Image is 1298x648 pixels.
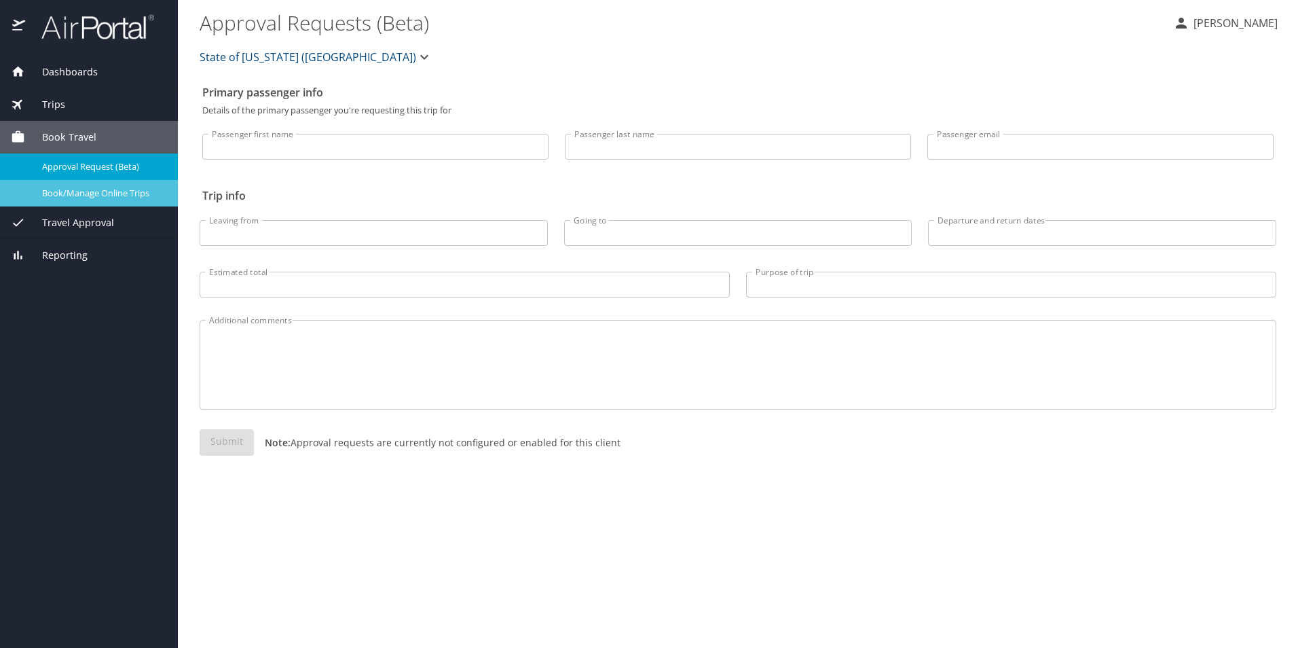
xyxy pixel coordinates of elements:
[42,187,162,200] span: Book/Manage Online Trips
[25,215,114,230] span: Travel Approval
[1168,11,1283,35] button: [PERSON_NAME]
[202,106,1274,115] p: Details of the primary passenger you're requesting this trip for
[200,1,1162,43] h1: Approval Requests (Beta)
[202,185,1274,206] h2: Trip info
[25,130,96,145] span: Book Travel
[202,82,1274,103] h2: Primary passenger info
[26,14,154,40] img: airportal-logo.png
[12,14,26,40] img: icon-airportal.png
[254,435,620,450] p: Approval requests are currently not configured or enabled for this client
[25,65,98,79] span: Dashboards
[200,48,416,67] span: State of [US_STATE] ([GEOGRAPHIC_DATA])
[42,160,162,173] span: Approval Request (Beta)
[25,248,88,263] span: Reporting
[194,43,438,71] button: State of [US_STATE] ([GEOGRAPHIC_DATA])
[265,436,291,449] strong: Note:
[1189,15,1278,31] p: [PERSON_NAME]
[25,97,65,112] span: Trips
